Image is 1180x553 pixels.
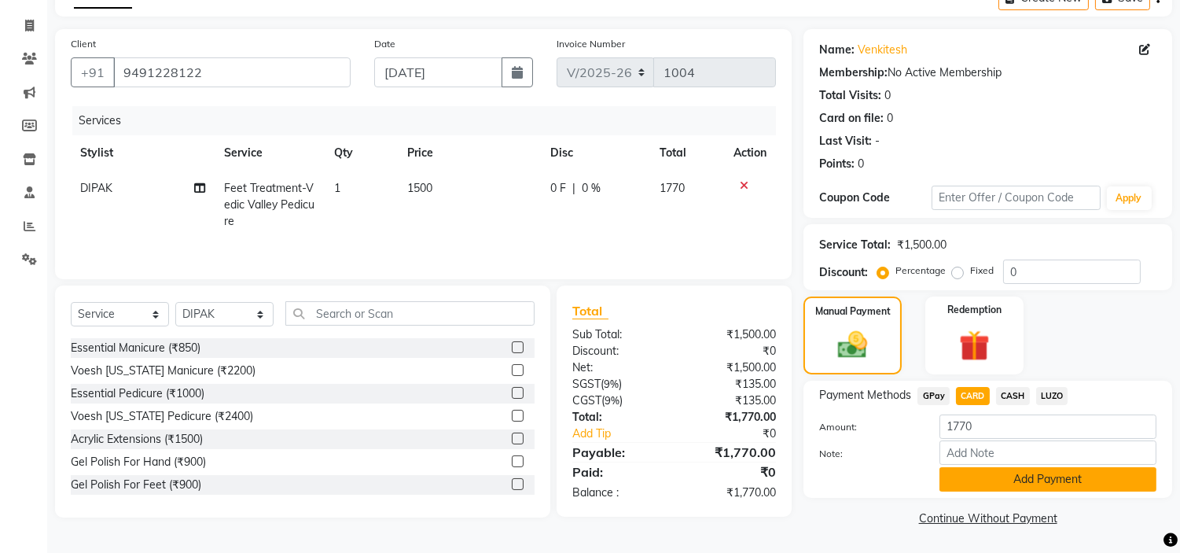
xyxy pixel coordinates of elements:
[604,378,619,390] span: 9%
[807,447,928,461] label: Note:
[996,387,1030,405] span: CASH
[71,454,206,470] div: Gel Polish For Hand (₹900)
[561,393,675,409] div: ( )
[675,359,789,376] div: ₹1,500.00
[815,304,891,319] label: Manual Payment
[113,57,351,87] input: Search by Name/Mobile/Email/Code
[71,37,96,51] label: Client
[819,87,881,104] div: Total Visits:
[1036,387,1068,405] span: LUZO
[71,431,203,448] div: Acrylic Extensions (₹1500)
[675,463,789,481] div: ₹0
[561,463,675,481] div: Paid:
[819,237,891,253] div: Service Total:
[858,42,907,58] a: Venkitesh
[325,135,398,171] th: Qty
[572,303,608,319] span: Total
[561,443,675,462] div: Payable:
[858,156,864,172] div: 0
[819,190,932,206] div: Coupon Code
[970,264,994,278] label: Fixed
[71,385,204,402] div: Essential Pedicure (₹1000)
[407,181,432,195] span: 1500
[550,180,566,197] span: 0 F
[557,37,625,51] label: Invoice Number
[224,181,314,228] span: Feet Treatment-Vedic Valley Pedicure
[819,65,888,81] div: Membership:
[675,376,789,393] div: ₹135.00
[819,387,911,404] span: Payment Methods
[561,343,675,359] div: Discount:
[819,264,868,281] div: Discount:
[884,87,891,104] div: 0
[819,156,855,172] div: Points:
[80,181,112,195] span: DIPAK
[875,133,880,149] div: -
[675,393,789,409] div: ₹135.00
[572,393,601,407] span: CGST
[956,387,990,405] span: CARD
[675,343,789,359] div: ₹0
[897,237,947,253] div: ₹1,500.00
[693,426,789,442] div: ₹0
[675,485,789,501] div: ₹1,770.00
[561,359,675,376] div: Net:
[939,415,1156,439] input: Amount
[72,106,788,135] div: Services
[887,110,893,127] div: 0
[561,426,693,442] a: Add Tip
[819,42,855,58] div: Name:
[334,181,340,195] span: 1
[541,135,650,171] th: Disc
[675,443,789,462] div: ₹1,770.00
[807,511,1169,527] a: Continue Without Payment
[660,181,685,195] span: 1770
[572,180,575,197] span: |
[561,326,675,343] div: Sub Total:
[932,186,1100,210] input: Enter Offer / Coupon Code
[71,477,201,493] div: Gel Polish For Feet (₹900)
[1107,186,1152,210] button: Apply
[895,264,946,278] label: Percentage
[561,409,675,426] div: Total:
[572,377,601,391] span: SGST
[819,133,872,149] div: Last Visit:
[947,303,1002,317] label: Redemption
[939,467,1156,492] button: Add Payment
[939,441,1156,465] input: Add Note
[561,376,675,393] div: ( )
[819,110,884,127] div: Card on file:
[71,135,215,171] th: Stylist
[398,135,541,171] th: Price
[675,409,789,426] div: ₹1,770.00
[724,135,776,171] th: Action
[819,65,1156,81] div: No Active Membership
[215,135,325,171] th: Service
[807,420,928,434] label: Amount:
[605,394,619,407] span: 9%
[374,37,395,51] label: Date
[675,326,789,343] div: ₹1,500.00
[285,301,535,326] input: Search or Scan
[71,340,200,356] div: Essential Manicure (₹850)
[829,328,876,362] img: _cash.svg
[71,363,255,379] div: Voesh [US_STATE] Manicure (₹2200)
[917,387,950,405] span: GPay
[950,326,999,365] img: _gift.svg
[561,485,675,501] div: Balance :
[71,57,115,87] button: +91
[582,180,601,197] span: 0 %
[71,408,253,425] div: Voesh [US_STATE] Pedicure (₹2400)
[650,135,725,171] th: Total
